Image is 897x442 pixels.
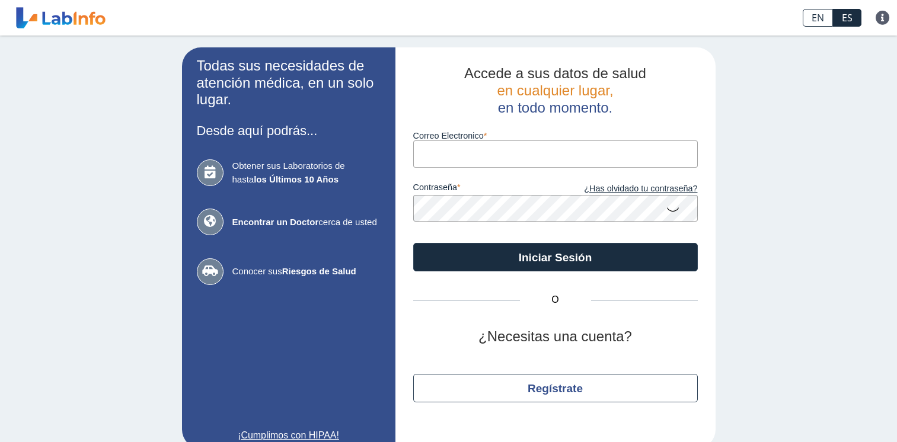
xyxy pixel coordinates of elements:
b: Riesgos de Salud [282,266,356,276]
a: EN [803,9,833,27]
label: contraseña [413,182,556,196]
span: en cualquier lugar, [497,82,613,98]
h2: ¿Necesitas una cuenta? [413,328,698,345]
b: los Últimos 10 Años [254,174,339,184]
a: ¿Has olvidado tu contraseña? [556,182,698,196]
span: Accede a sus datos de salud [464,65,646,81]
span: Conocer sus [232,265,381,278]
span: Obtener sus Laboratorios de hasta [232,159,381,186]
button: Iniciar Sesión [413,243,698,271]
span: en todo momento. [498,100,612,116]
h3: Desde aquí podrás... [197,123,381,138]
label: Correo Electronico [413,131,698,140]
span: cerca de usted [232,216,381,229]
span: O [520,293,591,307]
b: Encontrar un Doctor [232,217,319,227]
h2: Todas sus necesidades de atención médica, en un solo lugar. [197,57,381,108]
button: Regístrate [413,374,698,402]
a: ES [833,9,861,27]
